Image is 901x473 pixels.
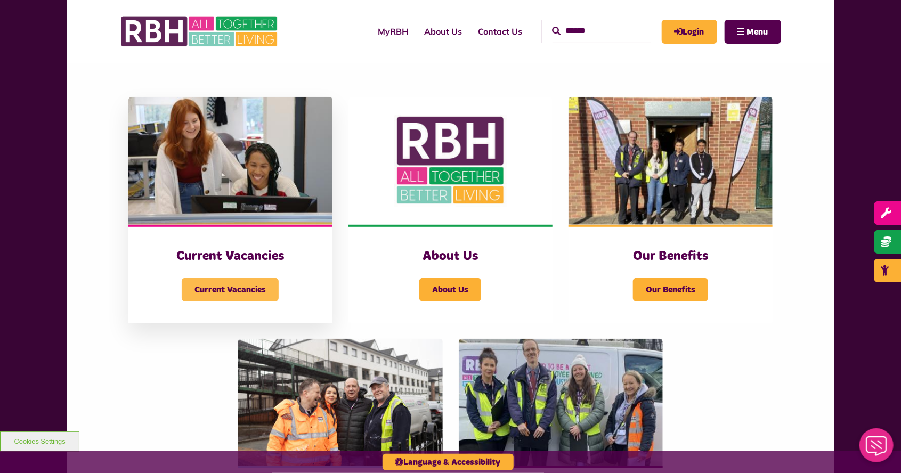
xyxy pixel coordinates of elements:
h3: Current Vacancies [150,248,311,265]
a: About Us About Us [348,97,553,323]
span: About Us [419,278,481,301]
img: SAZMEDIA RBH 21FEB24 46 [238,339,442,467]
span: Current Vacancies [182,278,279,301]
iframe: Netcall Web Assistant for live chat [853,425,901,473]
img: RBH [120,11,280,52]
img: Dropinfreehold2 [569,97,773,225]
a: About Us [417,17,470,46]
span: Menu [747,28,768,36]
button: Language & Accessibility [383,454,514,470]
img: RBH Logo Social Media 480X360 (1) [348,97,553,225]
a: Current Vacancies Current Vacancies [128,97,332,323]
h3: About Us [370,248,531,265]
input: Search [553,20,651,43]
a: Contact Us [470,17,531,46]
a: MyRBH [662,20,717,44]
h3: Our Benefits [590,248,751,265]
a: MyRBH [370,17,417,46]
button: Navigation [725,20,781,44]
img: IMG 1470 [128,97,332,225]
a: Our Benefits Our Benefits [569,97,773,323]
img: 391760240 1590016381793435 2179504426197536539 N [459,339,663,467]
span: Our Benefits [633,278,708,301]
